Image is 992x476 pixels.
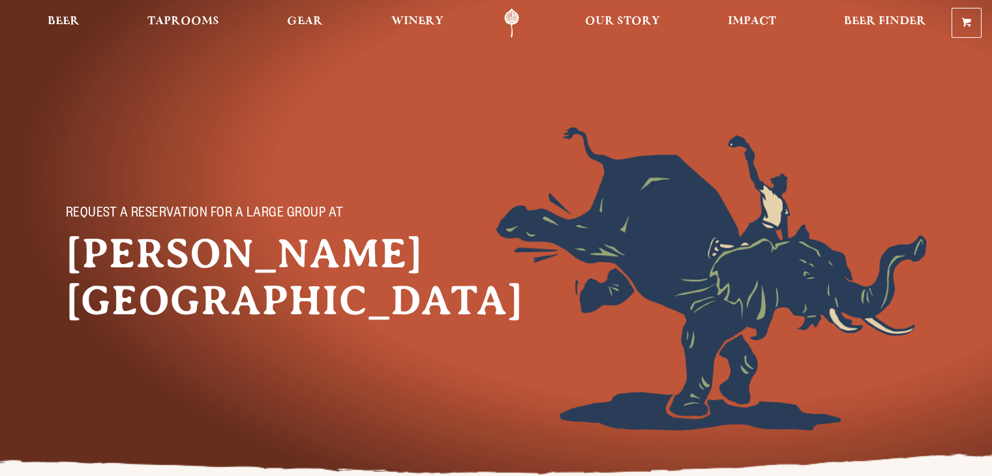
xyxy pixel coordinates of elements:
[728,16,776,27] span: Impact
[66,207,353,222] p: Request a reservation for a large group at
[577,8,669,38] a: Our Story
[487,8,536,38] a: Odell Home
[39,8,88,38] a: Beer
[139,8,228,38] a: Taprooms
[391,16,443,27] span: Winery
[48,16,80,27] span: Beer
[287,16,323,27] span: Gear
[496,127,927,430] img: Foreground404
[66,230,379,324] h1: [PERSON_NAME][GEOGRAPHIC_DATA]
[278,8,331,38] a: Gear
[585,16,660,27] span: Our Story
[844,16,926,27] span: Beer Finder
[835,8,935,38] a: Beer Finder
[147,16,219,27] span: Taprooms
[719,8,785,38] a: Impact
[383,8,452,38] a: Winery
